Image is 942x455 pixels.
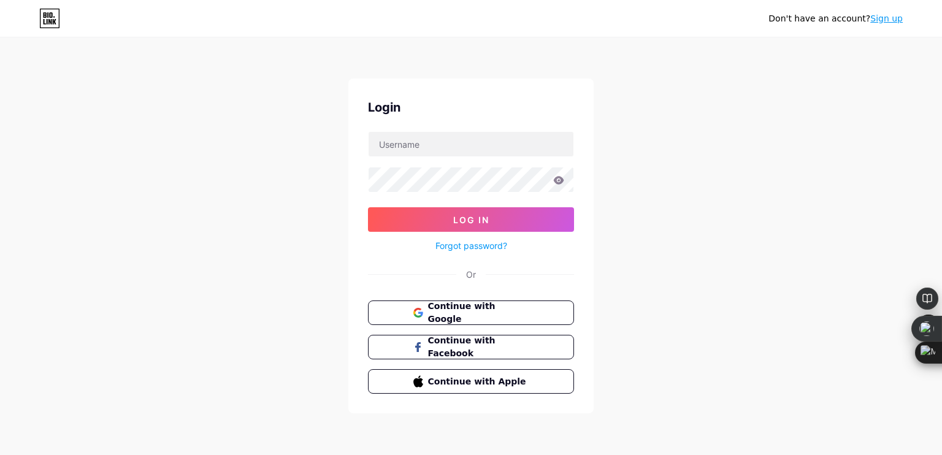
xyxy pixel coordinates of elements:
button: Log In [368,207,574,232]
a: Forgot password? [435,239,507,252]
span: Log In [453,215,489,225]
span: Continue with Facebook [428,334,529,360]
button: Continue with Apple [368,369,574,394]
input: Username [369,132,573,156]
span: Continue with Google [428,300,529,326]
span: Continue with Apple [428,375,529,388]
button: Continue with Google [368,300,574,325]
a: Sign up [870,13,903,23]
div: Don't have an account? [768,12,903,25]
button: Continue with Facebook [368,335,574,359]
div: Login [368,98,574,117]
div: Or [466,268,476,281]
